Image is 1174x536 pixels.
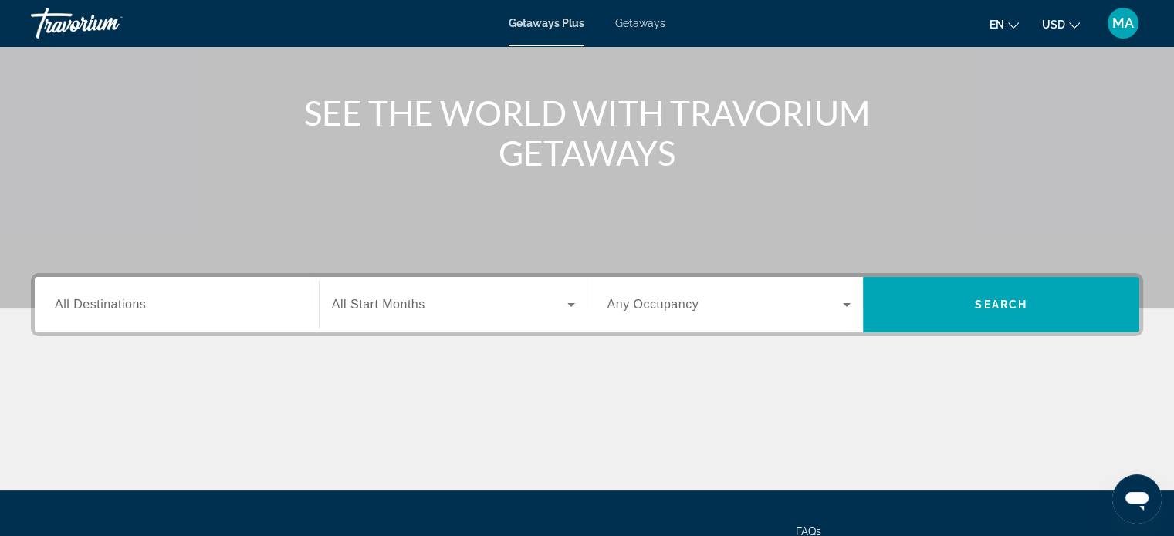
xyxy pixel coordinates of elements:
span: Any Occupancy [607,298,699,311]
h1: SEE THE WORLD WITH TRAVORIUM GETAWAYS [298,93,877,173]
input: Select destination [55,296,299,315]
span: USD [1042,19,1065,31]
button: User Menu [1103,7,1143,39]
iframe: Botón para iniciar la ventana de mensajería [1112,474,1162,524]
a: Getaways Plus [509,17,584,29]
span: All Start Months [332,298,425,311]
div: Search widget [35,277,1139,332]
button: Change currency [1042,13,1080,35]
a: Travorium [31,3,185,43]
span: MA [1112,15,1134,31]
span: All Destinations [55,298,146,311]
button: Change language [990,13,1019,35]
span: Search [975,298,1027,311]
button: Search [863,277,1139,332]
a: Getaways [615,17,665,29]
span: en [990,19,1004,31]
